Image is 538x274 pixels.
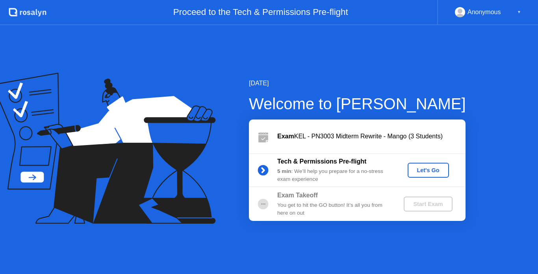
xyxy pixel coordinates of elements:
[277,168,291,174] b: 5 min
[517,7,521,17] div: ▼
[407,201,449,207] div: Start Exam
[277,192,318,199] b: Exam Takeoff
[277,167,391,184] div: : We’ll help you prepare for a no-stress exam experience
[277,201,391,217] div: You get to hit the GO button! It’s all you from here on out
[249,79,466,88] div: [DATE]
[408,163,449,178] button: Let's Go
[249,92,466,116] div: Welcome to [PERSON_NAME]
[277,158,366,165] b: Tech & Permissions Pre-flight
[411,167,446,173] div: Let's Go
[404,197,452,211] button: Start Exam
[277,132,466,141] div: KEL - PN3003 Midterm Rewrite - Mango (3 Students)
[468,7,501,17] div: Anonymous
[277,133,294,140] b: Exam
